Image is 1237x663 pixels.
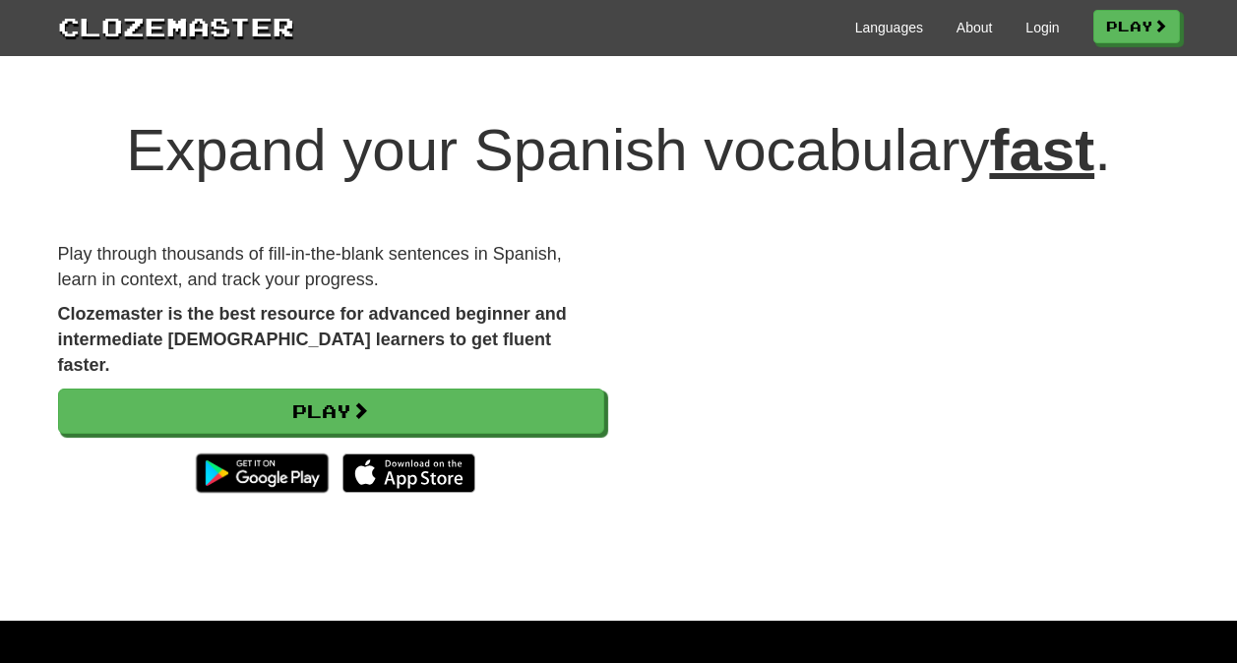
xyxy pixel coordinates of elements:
a: Play [58,389,604,434]
a: Clozemaster [58,8,294,44]
strong: Clozemaster is the best resource for advanced beginner and intermediate [DEMOGRAPHIC_DATA] learne... [58,304,567,374]
img: Get it on Google Play [186,444,339,503]
p: Play through thousands of fill-in-the-blank sentences in Spanish, learn in context, and track you... [58,242,604,292]
a: About [957,18,993,37]
h1: Expand your Spanish vocabulary . [58,118,1180,183]
a: Play [1093,10,1180,43]
a: Languages [855,18,923,37]
a: Login [1025,18,1059,37]
u: fast [989,117,1094,183]
img: Download_on_the_App_Store_Badge_US-UK_135x40-25178aeef6eb6b83b96f5f2d004eda3bffbb37122de64afbaef7... [342,453,475,493]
